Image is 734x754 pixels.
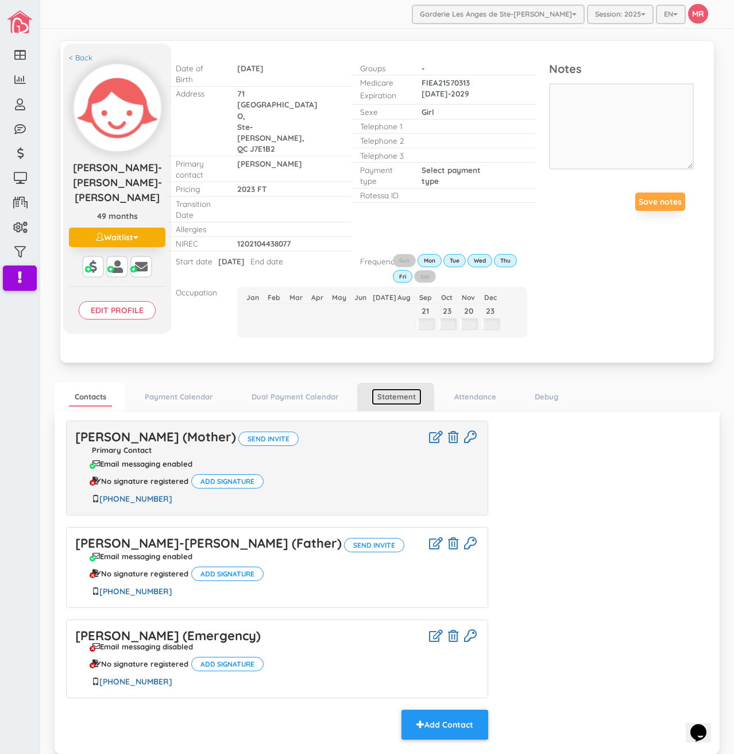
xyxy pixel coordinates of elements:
p: Expiration [360,90,404,101]
p: 49 months [69,210,165,222]
span: 71 [237,89,245,98]
span: 2023 FT [237,184,266,194]
span: Girl [422,107,434,117]
p: Start date [176,256,213,267]
th: Dec [480,291,501,304]
p: Sexe [360,106,404,117]
th: Nov [458,291,480,304]
span: FIEA21570313 [422,78,470,87]
span: [DATE]-2029 [422,89,469,98]
label: Wed [468,254,492,267]
a: Dual Payment Calendar [246,388,345,405]
p: NIREC [176,238,220,249]
span: Ste-[PERSON_NAME], [237,122,304,143]
th: May [328,291,350,304]
label: Mon [418,254,442,267]
a: Statement [372,388,422,405]
a: < Back [69,52,92,63]
span: QC [237,144,248,153]
span: J7E1B2 [250,144,275,153]
span: Select payment type [422,165,481,186]
img: image [7,10,33,33]
span: [PERSON_NAME]-[PERSON_NAME]-[PERSON_NAME] [73,161,162,203]
p: Groups [360,63,404,74]
th: Aug [393,291,415,304]
p: Pricing [176,183,220,194]
a: Payment Calendar [139,388,219,405]
p: Rotessa ID [360,190,404,201]
span: [DATE] [218,256,245,266]
button: Add signature [191,474,264,488]
a: Debug [529,388,564,405]
span: No signature registered [101,477,188,485]
button: Add signature [191,567,264,581]
a: [PHONE_NUMBER] [99,586,172,597]
p: Notes [549,61,694,78]
p: Payment type [360,164,404,187]
label: Fri [393,270,412,283]
p: Primary contact [176,158,220,180]
a: [PHONE_NUMBER] [99,676,172,687]
img: Click to change profile pic [74,64,161,151]
div: Email messaging enabled [92,552,192,560]
label: Tue [443,254,466,267]
span: [PERSON_NAME] [237,159,302,168]
button: Add signature [191,657,264,671]
a: [PERSON_NAME] (Emergency) [75,628,261,644]
p: Medicare [360,77,404,88]
label: Sun [393,254,416,267]
a: [PHONE_NUMBER] [99,494,172,504]
button: Send invite [344,538,404,552]
label: Sat [414,270,436,283]
span: No signature registered [101,570,188,578]
th: Oct [436,291,458,304]
a: [PERSON_NAME]-[PERSON_NAME] (Father) [75,535,342,551]
p: Allergies [176,224,220,234]
span: [GEOGRAPHIC_DATA] O, [237,99,318,120]
th: Jun [350,291,372,304]
input: Edit profile [79,301,156,320]
button: Send invite [238,432,299,446]
button: Waitlist [69,228,165,247]
p: Telephone 1 [360,121,404,132]
button: Add Contact [401,710,488,740]
p: Telephone 3 [360,150,404,161]
div: Email messaging enabled [92,460,192,468]
button: Save notes [635,193,685,211]
th: Jan [242,291,264,304]
a: Attendance [449,388,502,405]
p: Occupation [176,287,220,298]
th: Feb [264,291,285,304]
p: Address [176,88,220,99]
span: No signature registered [101,660,188,668]
p: Telephone 2 [360,135,404,146]
a: Contacts [69,388,112,407]
a: [PERSON_NAME] (Mother) [75,429,236,445]
p: End date [250,256,283,267]
div: Email messaging disabled [92,643,193,651]
span: [DATE] [237,63,264,73]
p: - [422,63,497,74]
th: Sep [415,291,436,304]
th: Mar [285,291,307,304]
p: Transition Date [176,198,220,221]
span: 1202104438077 [237,238,291,248]
p: Frequency [360,256,374,267]
label: Thu [494,254,517,267]
th: Apr [307,291,329,304]
p: Primary Contact [75,446,479,454]
iframe: chat widget [686,708,723,743]
th: [DATE] [372,291,393,304]
p: Date of Birth [176,63,220,85]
